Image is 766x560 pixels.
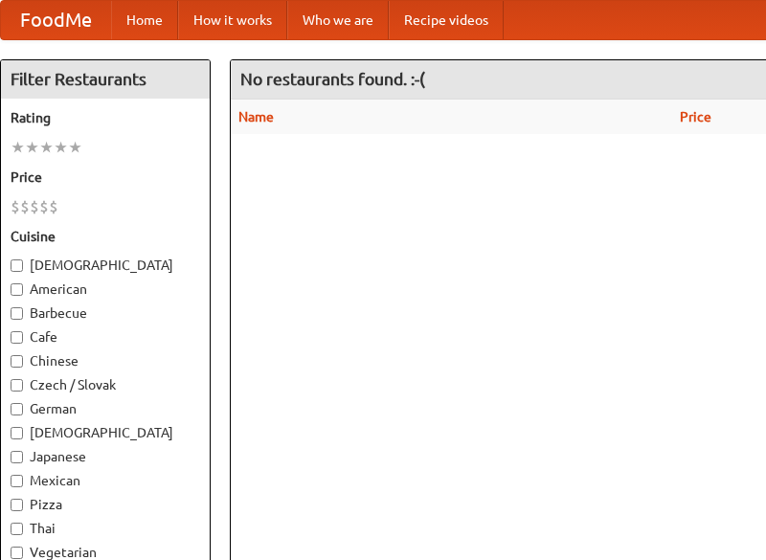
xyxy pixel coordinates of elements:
li: $ [11,196,20,217]
li: ★ [25,137,39,158]
li: ★ [11,137,25,158]
h5: Rating [11,108,200,127]
input: Mexican [11,475,23,487]
a: FoodMe [1,1,111,39]
input: Czech / Slovak [11,379,23,392]
input: American [11,283,23,296]
label: Japanese [11,447,200,466]
input: Cafe [11,331,23,344]
label: Pizza [11,495,200,514]
label: Thai [11,519,200,538]
li: ★ [68,137,82,158]
li: $ [39,196,49,217]
h5: Cuisine [11,227,200,246]
input: [DEMOGRAPHIC_DATA] [11,259,23,272]
a: Who we are [287,1,389,39]
li: ★ [39,137,54,158]
label: Cafe [11,327,200,347]
h5: Price [11,168,200,187]
input: Chinese [11,355,23,368]
a: How it works [178,1,287,39]
input: German [11,403,23,415]
label: German [11,399,200,418]
label: [DEMOGRAPHIC_DATA] [11,256,200,275]
input: Thai [11,523,23,535]
input: [DEMOGRAPHIC_DATA] [11,427,23,439]
input: Vegetarian [11,547,23,559]
input: Japanese [11,451,23,463]
a: Price [680,109,711,124]
h4: Filter Restaurants [1,60,210,99]
a: Home [111,1,178,39]
a: Recipe videos [389,1,504,39]
li: $ [20,196,30,217]
li: ★ [54,137,68,158]
input: Barbecue [11,307,23,320]
ng-pluralize: No restaurants found. :-( [240,70,425,88]
label: Barbecue [11,303,200,323]
label: Mexican [11,471,200,490]
label: American [11,280,200,299]
a: Name [238,109,274,124]
input: Pizza [11,499,23,511]
label: Chinese [11,351,200,370]
label: Czech / Slovak [11,375,200,394]
label: [DEMOGRAPHIC_DATA] [11,423,200,442]
li: $ [30,196,39,217]
li: $ [49,196,58,217]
